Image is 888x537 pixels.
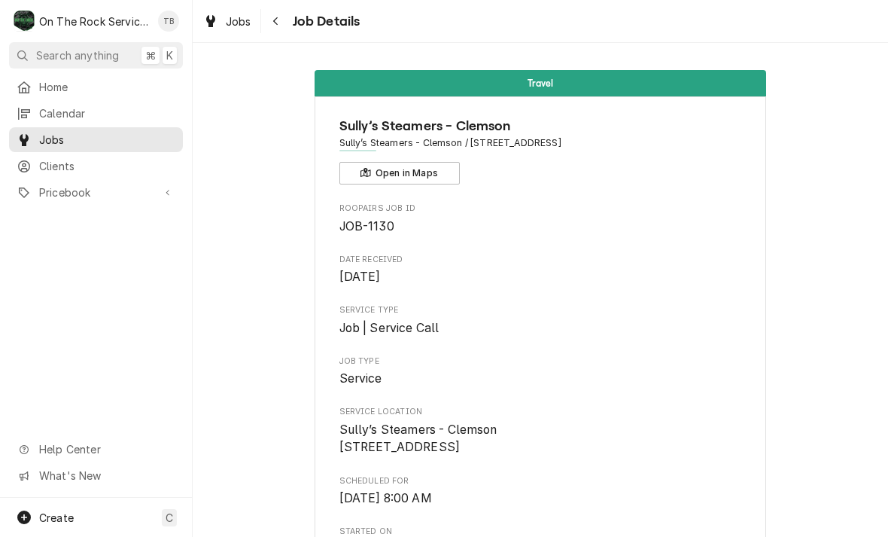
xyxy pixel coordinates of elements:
div: Status [315,70,766,96]
span: Service Location [339,406,742,418]
span: Service [339,371,382,386]
div: On The Rock Services's Avatar [14,11,35,32]
span: Home [39,79,175,95]
span: Service Type [339,304,742,316]
a: Jobs [197,9,257,34]
span: Scheduled For [339,475,742,487]
a: Calendar [9,101,183,126]
a: Clients [9,154,183,178]
div: Service Location [339,406,742,456]
div: Service Type [339,304,742,337]
span: What's New [39,468,174,484]
button: Open in Maps [339,162,460,185]
span: Job Details [288,11,360,32]
span: Travel [528,78,554,88]
span: Calendar [39,105,175,121]
span: Jobs [39,132,175,148]
span: Service Type [339,319,742,337]
div: On The Rock Services [39,14,150,29]
span: Roopairs Job ID [339,203,742,215]
span: K [166,47,173,63]
a: Home [9,75,183,99]
div: Client Information [339,116,742,185]
div: Scheduled For [339,475,742,508]
span: ⌘ [145,47,156,63]
div: Roopairs Job ID [339,203,742,235]
span: Service Location [339,421,742,456]
span: Job | Service Call [339,321,439,335]
span: Sully’s Steamers - Clemson [STREET_ADDRESS] [339,423,497,455]
span: Address [339,136,742,150]
span: Help Center [39,441,174,457]
span: Date Received [339,254,742,266]
span: Jobs [226,14,251,29]
span: Job Type [339,355,742,368]
a: Go to Pricebook [9,180,183,205]
span: Scheduled For [339,490,742,508]
span: Create [39,511,74,524]
span: C [166,510,173,526]
span: Name [339,116,742,136]
span: Roopairs Job ID [339,218,742,236]
span: [DATE] [339,270,381,284]
div: Todd Brady's Avatar [158,11,179,32]
span: Clients [39,158,175,174]
button: Navigate back [264,9,288,33]
div: Date Received [339,254,742,286]
span: Job Type [339,370,742,388]
span: Search anything [36,47,119,63]
span: Pricebook [39,185,153,200]
span: [DATE] 8:00 AM [339,491,432,505]
a: Go to Help Center [9,437,183,462]
div: Job Type [339,355,742,388]
div: TB [158,11,179,32]
span: Date Received [339,268,742,286]
div: O [14,11,35,32]
a: Jobs [9,127,183,152]
span: JOB-1130 [339,219,394,233]
a: Go to What's New [9,463,183,488]
button: Search anything⌘K [9,42,183,69]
